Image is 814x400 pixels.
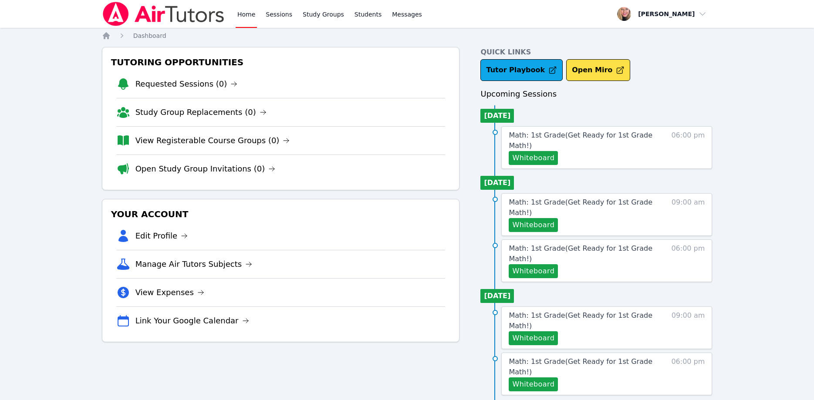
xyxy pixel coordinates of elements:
[392,10,422,19] span: Messages
[133,31,166,40] a: Dashboard
[671,243,705,278] span: 06:00 pm
[509,130,655,151] a: Math: 1st Grade(Get Ready for 1st Grade Math!)
[480,176,514,190] li: [DATE]
[671,356,705,391] span: 06:00 pm
[672,197,705,232] span: 09:00 am
[509,198,652,217] span: Math: 1st Grade ( Get Ready for 1st Grade Math! )
[135,315,249,327] a: Link Your Google Calendar
[109,54,453,70] h3: Tutoring Opportunities
[509,310,655,331] a: Math: 1st Grade(Get Ready for 1st Grade Math!)
[480,109,514,123] li: [DATE]
[135,78,238,90] a: Requested Sessions (0)
[480,289,514,303] li: [DATE]
[509,311,652,330] span: Math: 1st Grade ( Get Ready for 1st Grade Math! )
[135,258,253,270] a: Manage Air Tutors Subjects
[109,206,453,222] h3: Your Account
[509,131,652,150] span: Math: 1st Grade ( Get Ready for 1st Grade Math! )
[671,130,705,165] span: 06:00 pm
[102,31,713,40] nav: Breadcrumb
[509,243,655,264] a: Math: 1st Grade(Get Ready for 1st Grade Math!)
[135,163,276,175] a: Open Study Group Invitations (0)
[480,59,563,81] a: Tutor Playbook
[509,218,558,232] button: Whiteboard
[509,264,558,278] button: Whiteboard
[509,151,558,165] button: Whiteboard
[509,197,655,218] a: Math: 1st Grade(Get Ready for 1st Grade Math!)
[133,32,166,39] span: Dashboard
[480,47,712,57] h4: Quick Links
[509,331,558,345] button: Whiteboard
[135,230,188,242] a: Edit Profile
[672,310,705,345] span: 09:00 am
[509,377,558,391] button: Whiteboard
[135,134,290,147] a: View Registerable Course Groups (0)
[509,356,655,377] a: Math: 1st Grade(Get Ready for 1st Grade Math!)
[135,286,204,299] a: View Expenses
[566,59,630,81] button: Open Miro
[509,244,652,263] span: Math: 1st Grade ( Get Ready for 1st Grade Math! )
[102,2,225,26] img: Air Tutors
[480,88,712,100] h3: Upcoming Sessions
[135,106,267,118] a: Study Group Replacements (0)
[509,357,652,376] span: Math: 1st Grade ( Get Ready for 1st Grade Math! )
